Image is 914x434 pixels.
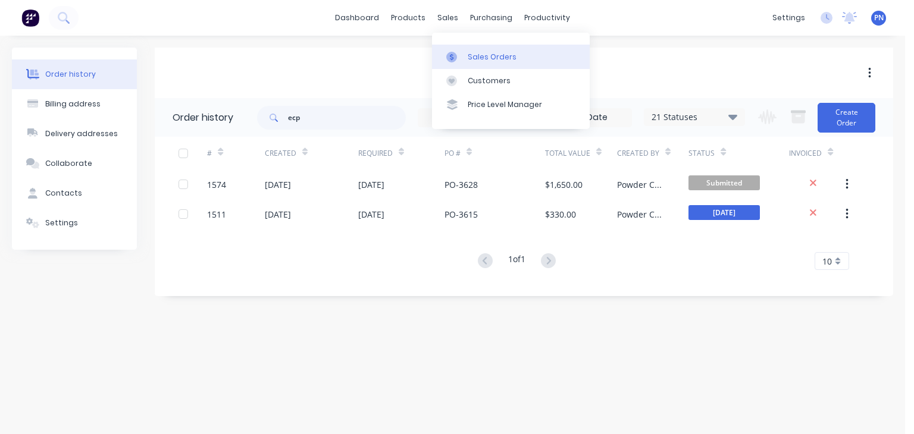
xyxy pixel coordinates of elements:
div: Invoiced [789,137,847,169]
div: Created [265,148,296,159]
button: Collaborate [12,149,137,178]
span: Submitted [688,175,760,190]
div: purchasing [464,9,518,27]
div: PO # [445,137,545,169]
div: Sales Orders [468,52,517,62]
button: Billing address [12,89,137,119]
span: [DATE] [688,205,760,220]
a: Sales Orders [432,45,590,68]
img: Factory [21,9,39,27]
input: Order Date [418,109,518,127]
div: Billing address [45,99,101,109]
div: Price Level Manager [468,99,542,110]
input: Search... [288,106,406,130]
div: Powder Crew [617,178,665,191]
div: sales [431,9,464,27]
div: Total Value [545,137,617,169]
span: 10 [822,255,832,268]
div: PO-3615 [445,208,478,221]
div: [DATE] [265,208,291,221]
div: Required [358,148,393,159]
div: Contacts [45,188,82,199]
div: Order history [173,111,233,125]
div: # [207,148,212,159]
div: Status [688,137,789,169]
div: settings [766,9,811,27]
div: 1574 [207,178,226,191]
div: 1 of 1 [508,253,525,270]
div: productivity [518,9,576,27]
a: Price Level Manager [432,93,590,117]
div: Collaborate [45,158,92,169]
div: [DATE] [358,178,384,191]
div: 21 Statuses [644,111,744,124]
div: [DATE] [265,178,291,191]
div: Powder Crew [617,208,665,221]
span: PN [874,12,884,23]
div: 1511 [207,208,226,221]
button: Settings [12,208,137,238]
div: Settings [45,218,78,228]
div: Status [688,148,715,159]
div: Customers [468,76,511,86]
div: Order history [45,69,96,80]
div: $1,650.00 [545,178,583,191]
div: Delivery addresses [45,128,118,139]
button: Delivery addresses [12,119,137,149]
button: Order history [12,59,137,89]
div: PO-3628 [445,178,478,191]
div: [DATE] [358,208,384,221]
div: Created [265,137,358,169]
div: Invoiced [789,148,822,159]
button: Contacts [12,178,137,208]
div: # [207,137,265,169]
div: PO # [445,148,461,159]
div: Total Value [545,148,590,159]
a: dashboard [329,9,385,27]
div: $330.00 [545,208,576,221]
div: Required [358,137,445,169]
button: Create Order [818,103,875,133]
div: Created By [617,137,689,169]
div: Created By [617,148,659,159]
a: Customers [432,69,590,93]
div: products [385,9,431,27]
